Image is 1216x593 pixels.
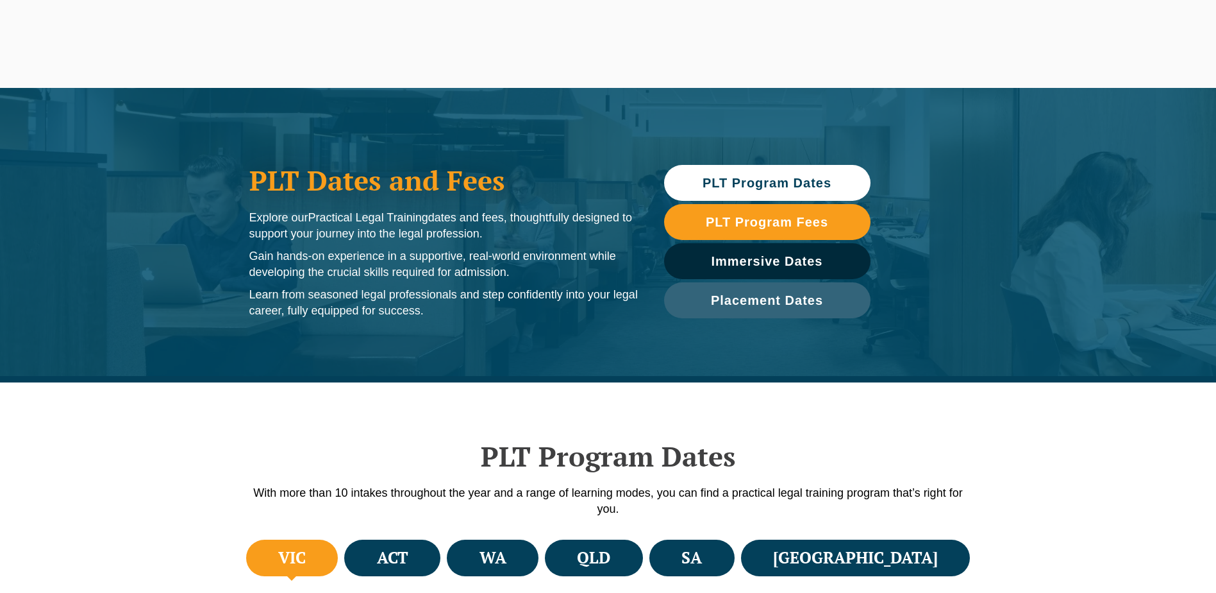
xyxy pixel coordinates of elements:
[479,547,506,569] h4: WA
[249,210,638,242] p: Explore our dates and fees, thoughtfully designed to support your journey into the legal profession.
[664,282,870,318] a: Placement Dates
[711,294,823,307] span: Placement Dates
[773,547,938,569] h4: [GEOGRAPHIC_DATA]
[577,547,610,569] h4: QLD
[249,248,638,280] p: Gain hands-on experience in a supportive, real-world environment while developing the crucial ski...
[712,255,823,268] span: Immersive Dates
[664,243,870,279] a: Immersive Dates
[703,176,831,189] span: PLT Program Dates
[249,287,638,319] p: Learn from seasoned legal professionals and step confidently into your legal career, fully equipp...
[308,211,428,224] span: Practical Legal Training
[278,547,306,569] h4: VIC
[706,216,828,228] span: PLT Program Fees
[377,547,408,569] h4: ACT
[243,440,974,472] h2: PLT Program Dates
[243,485,974,517] p: With more than 10 intakes throughout the year and a range of learning modes, you can find a pract...
[681,547,702,569] h4: SA
[249,164,638,196] h1: PLT Dates and Fees
[664,204,870,240] a: PLT Program Fees
[664,165,870,201] a: PLT Program Dates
